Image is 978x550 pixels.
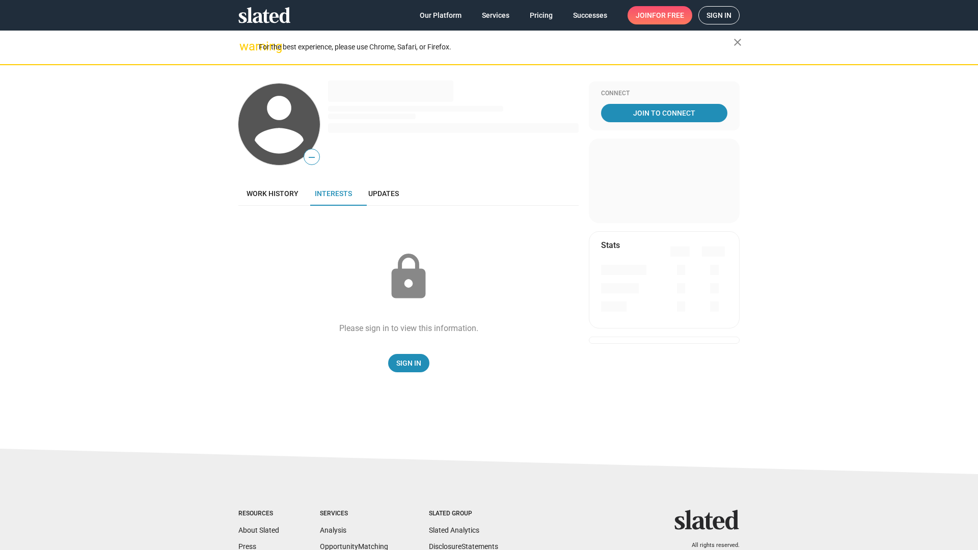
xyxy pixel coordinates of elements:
[360,181,407,206] a: Updates
[238,181,307,206] a: Work history
[731,36,744,48] mat-icon: close
[628,6,692,24] a: Joinfor free
[522,6,561,24] a: Pricing
[320,510,388,518] div: Services
[238,510,279,518] div: Resources
[247,189,298,198] span: Work history
[412,6,470,24] a: Our Platform
[652,6,684,24] span: for free
[429,526,479,534] a: Slated Analytics
[707,7,731,24] span: Sign in
[603,104,725,122] span: Join To Connect
[368,189,399,198] span: Updates
[304,151,319,164] span: —
[383,252,434,302] mat-icon: lock
[482,6,509,24] span: Services
[698,6,740,24] a: Sign in
[601,240,620,251] mat-card-title: Stats
[565,6,615,24] a: Successes
[320,526,346,534] a: Analysis
[307,181,360,206] a: Interests
[238,526,279,534] a: About Slated
[315,189,352,198] span: Interests
[573,6,607,24] span: Successes
[259,40,733,54] div: For the best experience, please use Chrome, Safari, or Firefox.
[601,104,727,122] a: Join To Connect
[601,90,727,98] div: Connect
[636,6,684,24] span: Join
[530,6,553,24] span: Pricing
[474,6,518,24] a: Services
[396,354,421,372] span: Sign In
[429,510,498,518] div: Slated Group
[239,40,252,52] mat-icon: warning
[388,354,429,372] a: Sign In
[420,6,461,24] span: Our Platform
[339,323,478,334] div: Please sign in to view this information.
